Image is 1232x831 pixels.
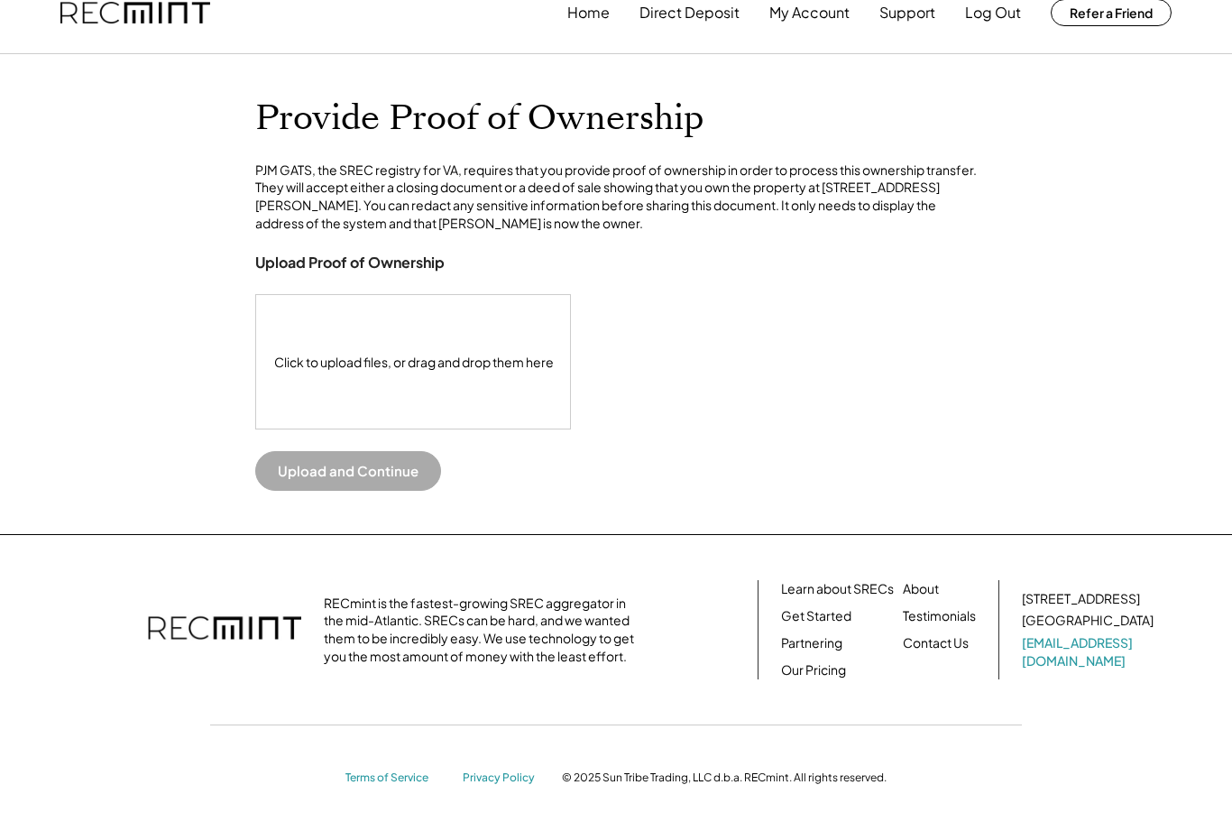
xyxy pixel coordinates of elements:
[1022,612,1154,630] div: [GEOGRAPHIC_DATA]
[256,295,572,429] div: Click to upload files, or drag and drop them here
[1022,590,1140,608] div: [STREET_ADDRESS]
[255,254,445,272] div: Upload Proof of Ownership
[255,97,703,140] h1: Provide Proof of Ownership
[1022,634,1157,669] a: [EMAIL_ADDRESS][DOMAIN_NAME]
[781,634,842,652] a: Partnering
[255,451,441,491] button: Upload and Continue
[781,580,894,598] a: Learn about SRECs
[324,595,644,665] div: RECmint is the fastest-growing SREC aggregator in the mid-Atlantic. SRECs can be hard, and we wan...
[903,634,969,652] a: Contact Us
[781,661,846,679] a: Our Pricing
[345,771,445,786] a: Terms of Service
[463,771,544,786] a: Privacy Policy
[60,2,210,24] img: recmint-logotype%403x.png
[562,771,887,785] div: © 2025 Sun Tribe Trading, LLC d.b.a. RECmint. All rights reserved.
[255,162,977,232] div: PJM GATS, the SREC registry for VA, requires that you provide proof of ownership in order to proc...
[903,580,939,598] a: About
[781,607,851,625] a: Get Started
[148,598,301,661] img: recmint-logotype%403x.png
[903,607,976,625] a: Testimonials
